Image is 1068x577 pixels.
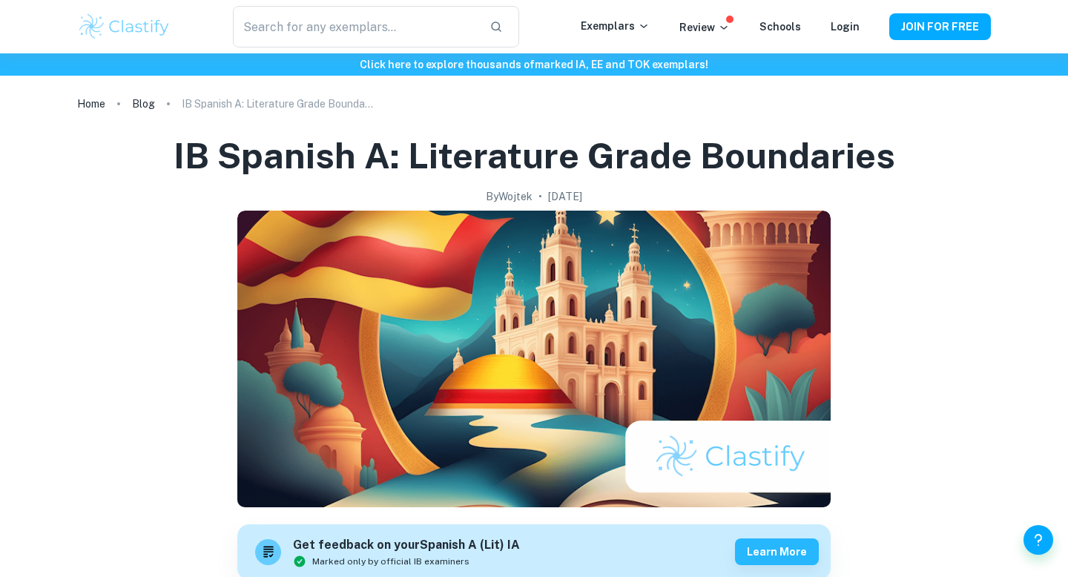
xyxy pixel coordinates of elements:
button: Help and Feedback [1023,525,1053,555]
h6: Get feedback on your Spanish A (Lit) IA [293,536,520,555]
button: JOIN FOR FREE [889,13,991,40]
img: IB Spanish A: Literature Grade Boundaries cover image [237,211,831,507]
a: Blog [132,93,155,114]
p: IB Spanish A: Literature Grade Boundaries [182,96,375,112]
span: Marked only by official IB examiners [312,555,469,568]
a: Login [831,21,860,33]
h1: IB Spanish A: Literature Grade Boundaries [174,132,895,179]
input: Search for any exemplars... [233,6,478,47]
h2: By Wojtek [486,188,533,205]
a: Schools [759,21,801,33]
img: Clastify logo [77,12,171,42]
button: Learn more [735,538,819,565]
h6: Click here to explore thousands of marked IA, EE and TOK exemplars ! [3,56,1065,73]
p: • [538,188,542,205]
p: Review [679,19,730,36]
h2: [DATE] [548,188,582,205]
a: Home [77,93,105,114]
p: Exemplars [581,18,650,34]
